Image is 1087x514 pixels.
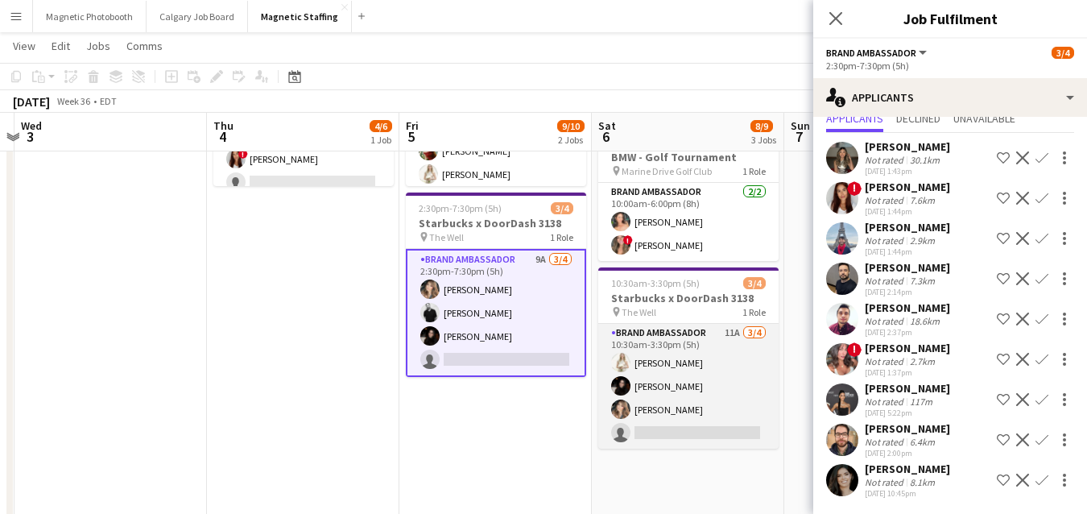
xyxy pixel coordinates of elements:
[907,476,938,488] div: 8.1km
[598,118,616,133] span: Sat
[213,97,394,222] app-card-role: Server7A2/43:30pm-9:30pm (6h)[PERSON_NAME]![PERSON_NAME]
[847,181,862,196] span: !
[6,35,42,56] a: View
[865,355,907,367] div: Not rated
[1052,47,1074,59] span: 3/4
[865,220,950,234] div: [PERSON_NAME]
[865,275,907,287] div: Not rated
[865,154,907,166] div: Not rated
[865,341,950,355] div: [PERSON_NAME]
[429,231,464,243] span: The Well
[907,436,938,448] div: 6.4km
[406,216,586,230] h3: Starbucks x DoorDash 3138
[126,39,163,53] span: Comms
[80,35,117,56] a: Jobs
[907,234,938,247] div: 2.9km
[19,127,42,146] span: 3
[865,166,950,176] div: [DATE] 1:43pm
[13,39,35,53] span: View
[558,134,584,146] div: 2 Jobs
[550,231,573,243] span: 1 Role
[596,127,616,146] span: 6
[52,39,70,53] span: Edit
[86,39,110,53] span: Jobs
[865,287,950,297] div: [DATE] 2:14pm
[623,235,633,245] span: !
[907,194,938,206] div: 7.6km
[598,267,779,449] app-job-card: 10:30am-3:30pm (5h)3/4Starbucks x DoorDash 3138 The Well1 RoleBrand Ambassador11A3/410:30am-3:30p...
[953,113,1015,124] span: Unavailable
[751,134,776,146] div: 3 Jobs
[100,95,117,107] div: EDT
[865,206,950,217] div: [DATE] 1:44pm
[865,462,950,476] div: [PERSON_NAME]
[865,260,950,275] div: [PERSON_NAME]
[865,436,907,448] div: Not rated
[865,327,950,338] div: [DATE] 2:37pm
[865,448,950,458] div: [DATE] 2:00pm
[120,35,169,56] a: Comms
[847,342,862,357] span: !
[907,315,943,327] div: 18.6km
[598,150,779,164] h3: BMW - Golf Tournament
[865,247,950,257] div: [DATE] 1:44pm
[813,8,1087,29] h3: Job Fulfilment
[907,355,938,367] div: 2.7km
[598,291,779,305] h3: Starbucks x DoorDash 3138
[865,139,950,154] div: [PERSON_NAME]
[865,381,950,396] div: [PERSON_NAME]
[865,408,950,418] div: [DATE] 5:22pm
[370,120,392,132] span: 4/6
[742,306,766,318] span: 1 Role
[211,127,234,146] span: 4
[551,202,573,214] span: 3/4
[743,277,766,289] span: 3/4
[21,118,42,133] span: Wed
[813,78,1087,117] div: Applicants
[45,35,76,56] a: Edit
[865,315,907,327] div: Not rated
[907,396,936,408] div: 117m
[147,1,248,32] button: Calgary Job Board
[419,202,502,214] span: 2:30pm-7:30pm (5h)
[611,277,700,289] span: 10:30am-3:30pm (5h)
[826,60,1074,72] div: 2:30pm-7:30pm (5h)
[907,275,938,287] div: 7.3km
[622,306,656,318] span: The Well
[865,396,907,408] div: Not rated
[557,120,585,132] span: 9/10
[826,47,929,59] button: Brand Ambassador
[248,1,352,32] button: Magnetic Staffing
[622,165,712,177] span: Marine Drive Golf Club
[213,118,234,133] span: Thu
[826,113,883,124] span: Applicants
[865,194,907,206] div: Not rated
[238,149,248,159] span: !
[406,249,586,377] app-card-role: Brand Ambassador9A3/42:30pm-7:30pm (5h)[PERSON_NAME][PERSON_NAME][PERSON_NAME]
[865,180,950,194] div: [PERSON_NAME]
[750,120,773,132] span: 8/9
[370,134,391,146] div: 1 Job
[865,488,950,499] div: [DATE] 10:45pm
[788,127,810,146] span: 7
[406,118,419,133] span: Fri
[865,234,907,247] div: Not rated
[598,126,779,261] app-job-card: 10:00am-6:00pm (8h)2/2BMW - Golf Tournament Marine Drive Golf Club1 RoleBrand Ambassador2/210:00a...
[403,127,419,146] span: 5
[406,193,586,377] app-job-card: 2:30pm-7:30pm (5h)3/4Starbucks x DoorDash 3138 The Well1 RoleBrand Ambassador9A3/42:30pm-7:30pm (...
[907,154,943,166] div: 30.1km
[598,183,779,261] app-card-role: Brand Ambassador2/210:00am-6:00pm (8h)[PERSON_NAME]![PERSON_NAME]
[33,1,147,32] button: Magnetic Photobooth
[13,93,50,110] div: [DATE]
[896,113,940,124] span: Declined
[53,95,93,107] span: Week 36
[791,118,810,133] span: Sun
[865,301,950,315] div: [PERSON_NAME]
[826,47,916,59] span: Brand Ambassador
[598,324,779,449] app-card-role: Brand Ambassador11A3/410:30am-3:30pm (5h)[PERSON_NAME][PERSON_NAME][PERSON_NAME]
[742,165,766,177] span: 1 Role
[865,476,907,488] div: Not rated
